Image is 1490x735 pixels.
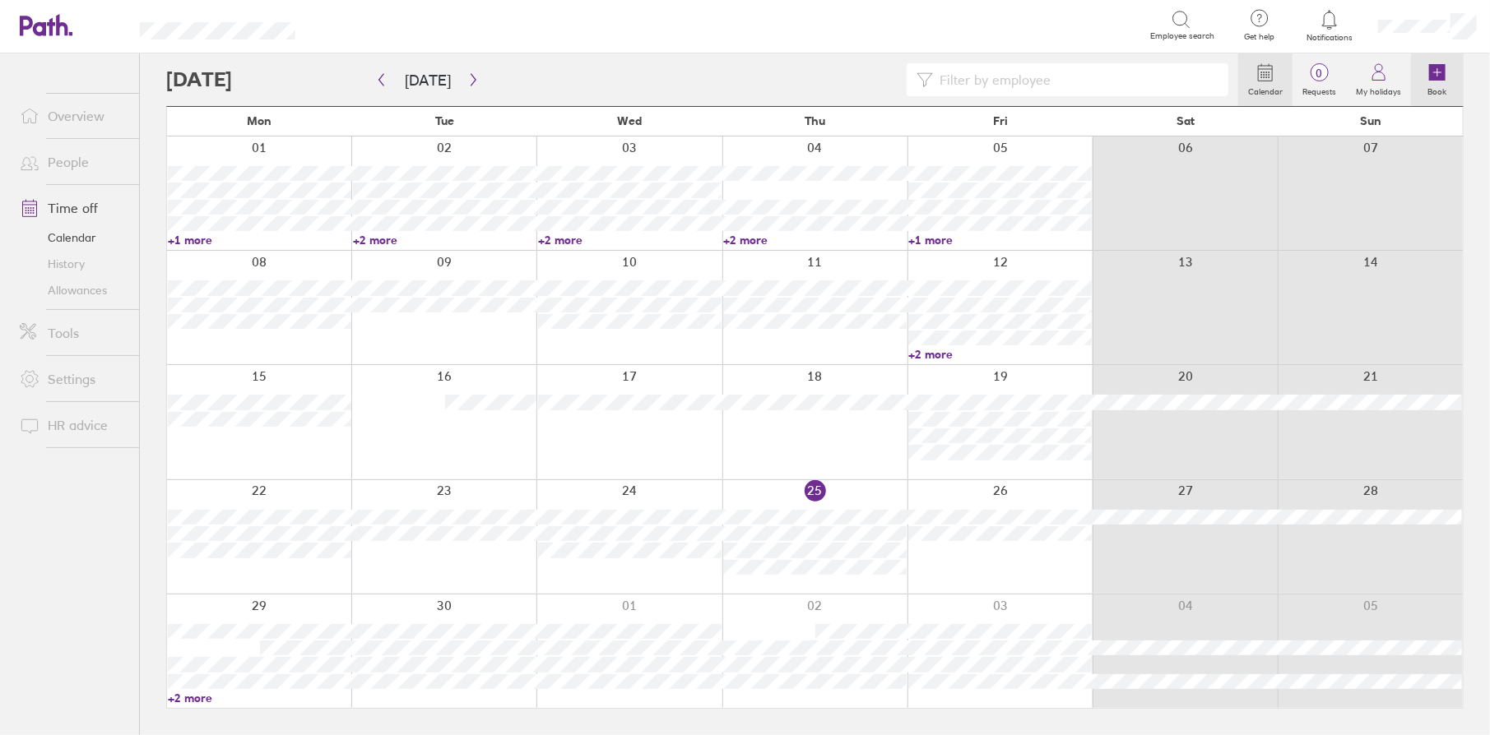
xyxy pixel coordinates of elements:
a: Allowances [7,277,139,303]
a: Overview [7,99,139,132]
a: +2 more [538,233,722,247]
span: Mon [247,114,272,127]
a: +2 more [908,347,1092,362]
a: +2 more [168,691,351,705]
a: My holidays [1346,53,1411,106]
div: Search [340,17,382,32]
a: +1 more [908,233,1092,247]
span: Sun [1360,114,1381,127]
button: [DATE] [392,67,464,94]
span: Tue [435,114,454,127]
span: Wed [618,114,643,127]
span: 0 [1293,67,1346,80]
span: Sat [1177,114,1195,127]
a: HR advice [7,409,139,441]
span: Notifications [1303,33,1357,43]
label: Requests [1293,82,1346,97]
span: Employee search [1151,31,1215,41]
a: People [7,146,139,178]
a: Notifications [1303,8,1357,43]
a: +2 more [723,233,907,247]
a: +2 more [353,233,536,247]
a: 0Requests [1293,53,1346,106]
a: Calendar [7,224,139,251]
a: History [7,251,139,277]
a: Book [1411,53,1464,106]
a: +1 more [168,233,351,247]
a: Settings [7,363,139,395]
a: Tools [7,317,139,349]
label: Book [1418,82,1457,97]
a: Calendar [1238,53,1293,106]
label: My holidays [1346,82,1411,97]
span: Thu [805,114,825,127]
input: Filter by employee [933,64,1218,95]
span: Fri [993,114,1008,127]
label: Calendar [1238,82,1293,97]
span: Get help [1233,32,1287,42]
a: Time off [7,192,139,224]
